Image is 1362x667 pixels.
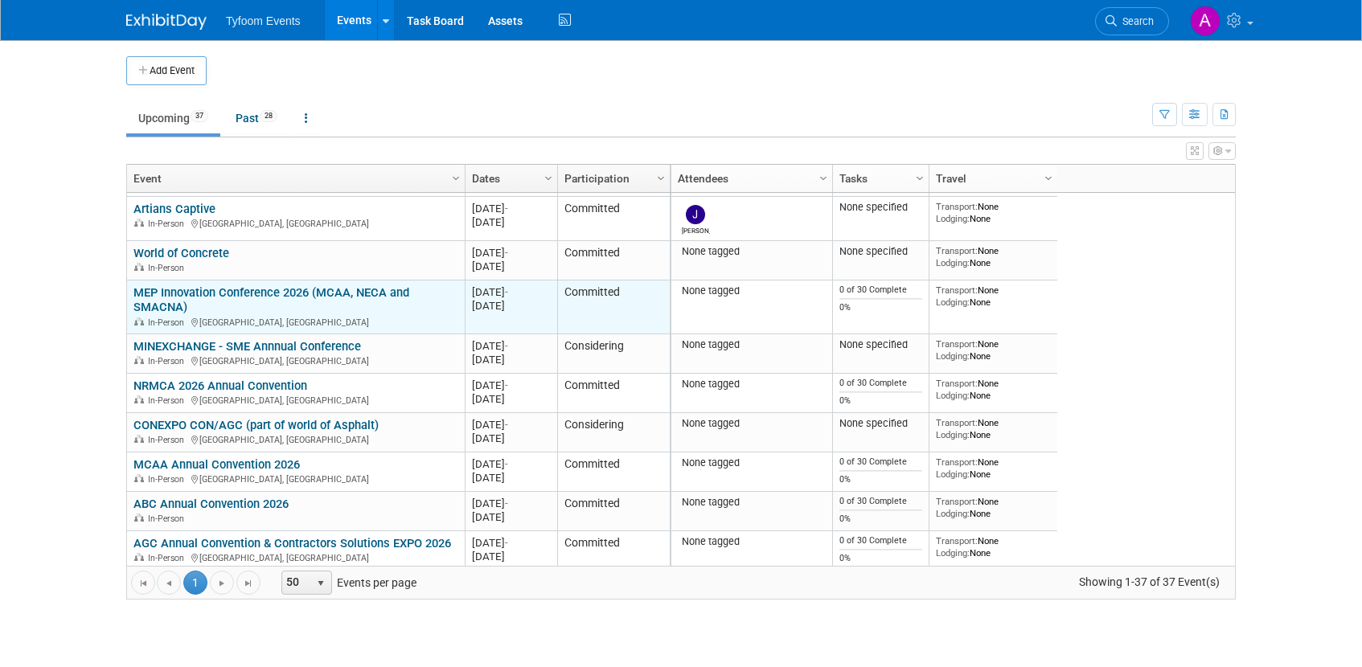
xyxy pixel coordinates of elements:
[134,514,144,522] img: In-Person Event
[817,172,830,185] span: Column Settings
[126,103,220,133] a: Upcoming37
[839,456,923,468] div: 0 of 30 Complete
[260,110,277,122] span: 28
[936,378,978,389] span: Transport:
[137,577,150,590] span: Go to the first page
[505,286,508,298] span: -
[133,354,457,367] div: [GEOGRAPHIC_DATA], [GEOGRAPHIC_DATA]
[839,201,923,214] div: None specified
[148,263,189,273] span: In-Person
[1040,165,1058,189] a: Column Settings
[449,172,462,185] span: Column Settings
[505,419,508,431] span: -
[678,535,827,548] div: None tagged
[654,172,667,185] span: Column Settings
[472,392,550,406] div: [DATE]
[1042,172,1055,185] span: Column Settings
[131,571,155,595] a: Go to the first page
[936,378,1052,401] div: None None
[215,577,228,590] span: Go to the next page
[815,165,833,189] a: Column Settings
[472,285,550,299] div: [DATE]
[148,356,189,366] span: In-Person
[557,241,670,280] td: Committed
[557,413,670,452] td: Considering
[242,577,255,590] span: Go to the last page
[472,246,550,260] div: [DATE]
[148,395,189,406] span: In-Person
[936,417,978,428] span: Transport:
[678,284,827,297] div: None tagged
[936,456,978,468] span: Transport:
[686,205,705,224] img: Jason Cuskelly
[678,338,827,351] div: None tagged
[936,338,978,350] span: Transport:
[133,379,307,393] a: NRMCA 2026 Annual Convention
[839,553,923,564] div: 0%
[936,338,1052,362] div: None None
[936,245,978,256] span: Transport:
[472,202,550,215] div: [DATE]
[678,496,827,509] div: None tagged
[912,165,929,189] a: Column Settings
[936,496,978,507] span: Transport:
[472,165,547,192] a: Dates
[472,418,550,432] div: [DATE]
[839,417,923,430] div: None specified
[261,571,433,595] span: Events per page
[653,165,671,189] a: Column Settings
[936,456,1052,480] div: None None
[472,353,550,366] div: [DATE]
[157,571,181,595] a: Go to the previous page
[557,334,670,374] td: Considering
[314,577,327,590] span: select
[226,14,301,27] span: Tyfoom Events
[134,435,144,443] img: In-Person Event
[839,378,923,389] div: 0 of 30 Complete
[1065,571,1235,593] span: Showing 1-37 of 37 Event(s)
[936,417,1052,440] div: None None
[839,284,923,296] div: 0 of 30 Complete
[936,547,970,559] span: Lodging:
[936,201,1052,224] div: None None
[472,215,550,229] div: [DATE]
[936,469,970,480] span: Lodging:
[839,474,923,485] div: 0%
[472,497,550,510] div: [DATE]
[540,165,558,189] a: Column Settings
[134,474,144,482] img: In-Person Event
[505,379,508,391] span: -
[133,315,457,329] div: [GEOGRAPHIC_DATA], [GEOGRAPHIC_DATA]
[134,317,144,325] img: In-Person Event
[472,379,550,392] div: [DATE]
[162,577,175,590] span: Go to the previous page
[472,536,550,550] div: [DATE]
[936,297,970,308] span: Lodging:
[678,456,827,469] div: None tagged
[936,245,1052,268] div: None None
[505,458,508,470] span: -
[133,285,409,315] a: MEP Innovation Conference 2026 (MCAA, NECA and SMACNA)
[133,536,451,550] a: AGC Annual Convention & Contractors Solutions EXPO 2026
[133,165,454,192] a: Event
[133,246,229,260] a: World of Concrete
[678,417,827,430] div: None tagged
[936,496,1052,519] div: None None
[564,165,659,192] a: Participation
[542,172,555,185] span: Column Settings
[472,550,550,563] div: [DATE]
[505,340,508,352] span: -
[557,374,670,413] td: Committed
[134,219,144,227] img: In-Person Event
[936,165,1047,192] a: Travel
[557,531,670,571] td: Committed
[505,537,508,549] span: -
[678,165,822,192] a: Attendees
[148,553,189,563] span: In-Person
[936,350,970,362] span: Lodging:
[133,497,289,511] a: ABC Annual Convention 2026
[678,378,827,391] div: None tagged
[678,245,827,258] div: None tagged
[472,432,550,445] div: [DATE]
[133,472,457,485] div: [GEOGRAPHIC_DATA], [GEOGRAPHIC_DATA]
